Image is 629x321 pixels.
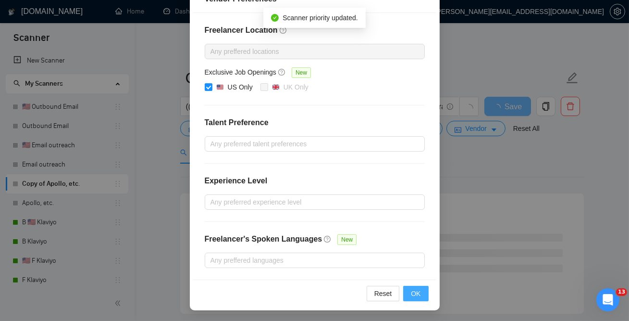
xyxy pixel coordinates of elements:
span: New [337,234,357,245]
h4: Talent Preference [205,117,425,128]
span: 13 [616,288,627,296]
iframe: Intercom live chat [596,288,619,311]
div: US Only [228,82,253,92]
img: 🇺🇸 [217,84,223,90]
span: Reset [374,288,392,299]
div: UK Only [284,82,308,92]
h4: Experience Level [205,175,268,187]
h4: Freelancer Location [205,25,425,36]
span: OK [411,288,420,299]
span: check-circle [271,14,279,22]
span: New [292,67,311,78]
span: question-circle [278,68,286,76]
img: 🇬🇧 [272,84,279,90]
button: OK [403,286,428,301]
span: question-circle [324,235,332,243]
button: Reset [367,286,400,301]
h4: Freelancer's Spoken Languages [205,233,322,245]
span: question-circle [280,26,287,34]
h5: Exclusive Job Openings [205,67,276,77]
span: Scanner priority updated. [283,14,358,22]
